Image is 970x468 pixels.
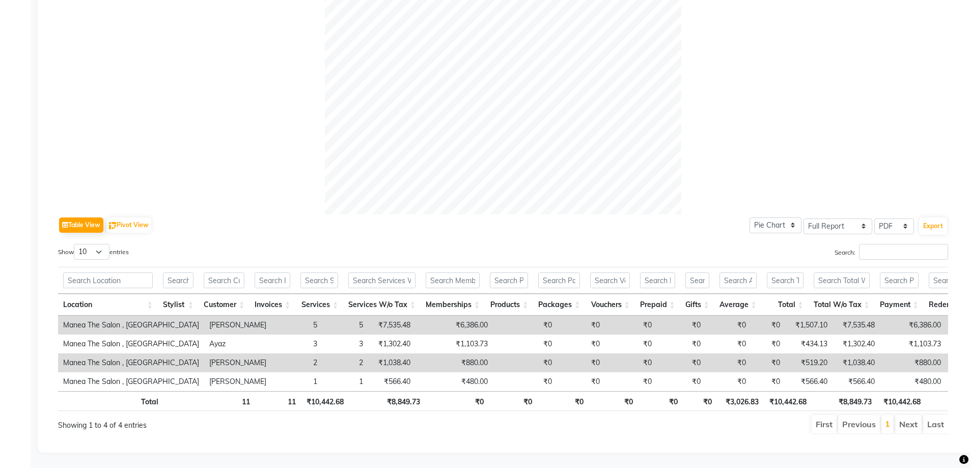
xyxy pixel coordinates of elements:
[605,335,657,353] td: ₹0
[271,316,322,335] td: 5
[485,294,533,316] th: Products: activate to sort column ascending
[493,316,557,335] td: ₹0
[880,353,946,372] td: ₹880.00
[880,335,946,353] td: ₹1,103.73
[880,316,946,335] td: ₹6,386.00
[493,335,557,353] td: ₹0
[368,372,415,391] td: ₹566.40
[204,391,255,411] th: 11
[589,391,638,411] th: ₹0
[557,353,605,372] td: ₹0
[680,294,714,316] th: Gifts: activate to sort column ascending
[657,353,706,372] td: ₹0
[58,335,204,353] td: Manea The Salon , [GEOGRAPHIC_DATA]
[58,294,158,316] th: Location: activate to sort column ascending
[557,372,605,391] td: ₹0
[490,272,528,288] input: Search Products
[706,316,751,335] td: ₹0
[605,372,657,391] td: ₹0
[58,372,204,391] td: Manea The Salon , [GEOGRAPHIC_DATA]
[368,353,415,372] td: ₹1,038.40
[785,335,833,353] td: ₹434.13
[557,335,605,353] td: ₹0
[271,335,322,353] td: 3
[785,372,833,391] td: ₹566.40
[58,391,163,411] th: Total
[493,372,557,391] td: ₹0
[250,294,295,316] th: Invoices: activate to sort column ascending
[271,372,322,391] td: 1
[59,217,103,233] button: Table View
[814,272,870,288] input: Search Total W/o Tax
[657,335,706,353] td: ₹0
[204,272,244,288] input: Search Customer
[493,353,557,372] td: ₹0
[657,372,706,391] td: ₹0
[657,316,706,335] td: ₹0
[322,335,368,353] td: 3
[717,391,764,411] th: ₹3,026.83
[919,217,947,235] button: Export
[585,294,634,316] th: Vouchers: activate to sort column ascending
[880,272,919,288] input: Search Payment
[635,294,680,316] th: Prepaid: activate to sort column ascending
[199,294,250,316] th: Customer: activate to sort column ascending
[762,294,809,316] th: Total: activate to sort column ascending
[877,391,925,411] th: ₹10,442.68
[74,244,109,260] select: Showentries
[348,272,415,288] input: Search Services W/o Tax
[835,244,948,260] label: Search:
[764,391,812,411] th: ₹10,442.68
[368,316,415,335] td: ₹7,535.48
[322,372,368,391] td: 1
[300,272,338,288] input: Search Services
[106,217,151,233] button: Pivot View
[158,294,199,316] th: Stylist: activate to sort column ascending
[204,372,271,391] td: [PERSON_NAME]
[425,391,489,411] th: ₹0
[421,294,485,316] th: Memberships: activate to sort column ascending
[590,272,629,288] input: Search Vouchers
[63,272,153,288] input: Search Location
[767,272,803,288] input: Search Total
[751,316,785,335] td: ₹0
[557,316,605,335] td: ₹0
[640,272,675,288] input: Search Prepaid
[255,391,301,411] th: 11
[322,316,368,335] td: 5
[489,391,537,411] th: ₹0
[706,335,751,353] td: ₹0
[833,353,880,372] td: ₹1,038.40
[685,272,709,288] input: Search Gifts
[833,372,880,391] td: ₹566.40
[605,353,657,372] td: ₹0
[885,419,890,429] a: 1
[833,335,880,353] td: ₹1,302.40
[719,272,757,288] input: Search Average
[58,316,204,335] td: Manea The Salon , [GEOGRAPHIC_DATA]
[751,353,785,372] td: ₹0
[204,335,271,353] td: Ayaz
[58,353,204,372] td: Manea The Salon , [GEOGRAPHIC_DATA]
[638,391,683,411] th: ₹0
[349,391,425,411] th: ₹8,849.73
[809,294,875,316] th: Total W/o Tax: activate to sort column ascending
[58,244,129,260] label: Show entries
[812,391,877,411] th: ₹8,849.73
[880,372,946,391] td: ₹480.00
[683,391,717,411] th: ₹0
[109,222,117,230] img: pivot.png
[533,294,585,316] th: Packages: activate to sort column ascending
[295,294,343,316] th: Services: activate to sort column ascending
[706,353,751,372] td: ₹0
[751,335,785,353] td: ₹0
[204,353,271,372] td: [PERSON_NAME]
[163,272,193,288] input: Search Stylist
[537,391,589,411] th: ₹0
[785,353,833,372] td: ₹519.20
[785,316,833,335] td: ₹1,507.10
[415,372,493,391] td: ₹480.00
[833,316,880,335] td: ₹7,535.48
[415,335,493,353] td: ₹1,103.73
[415,353,493,372] td: ₹880.00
